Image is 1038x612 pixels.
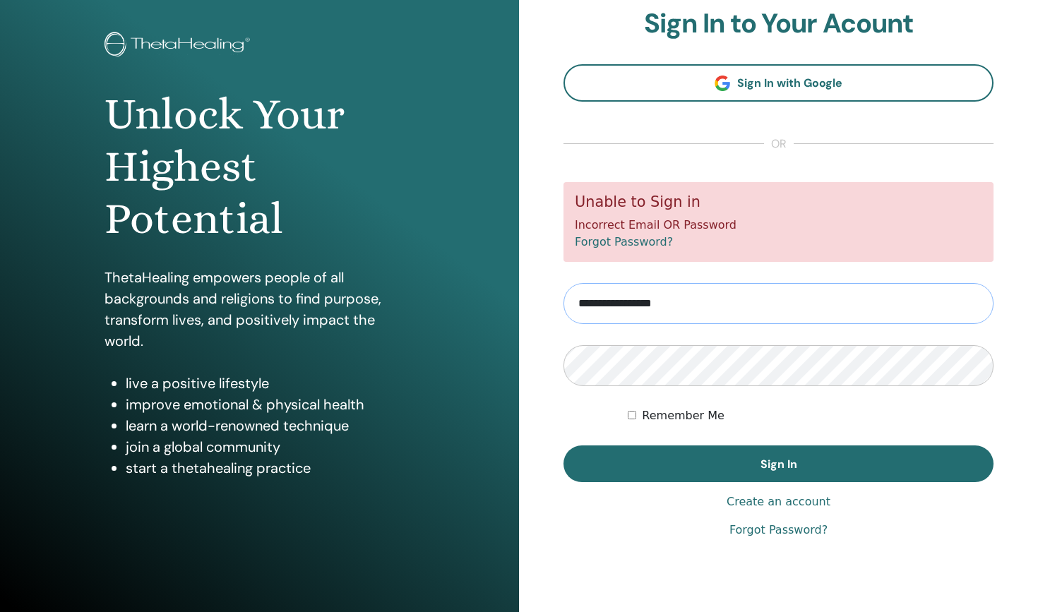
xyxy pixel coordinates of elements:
[105,88,415,246] h1: Unlock Your Highest Potential
[737,76,842,90] span: Sign In with Google
[126,436,415,457] li: join a global community
[764,136,794,152] span: or
[563,182,994,262] div: Incorrect Email OR Password
[642,407,724,424] label: Remember Me
[727,493,830,510] a: Create an account
[105,267,415,352] p: ThetaHealing empowers people of all backgrounds and religions to find purpose, transform lives, a...
[126,373,415,394] li: live a positive lifestyle
[575,235,673,248] a: Forgot Password?
[126,394,415,415] li: improve emotional & physical health
[563,64,994,102] a: Sign In with Google
[563,8,994,40] h2: Sign In to Your Acount
[760,457,797,472] span: Sign In
[126,457,415,479] li: start a thetahealing practice
[575,193,982,211] h5: Unable to Sign in
[563,445,994,482] button: Sign In
[126,415,415,436] li: learn a world-renowned technique
[729,522,828,539] a: Forgot Password?
[628,407,994,424] div: Keep me authenticated indefinitely or until I manually logout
